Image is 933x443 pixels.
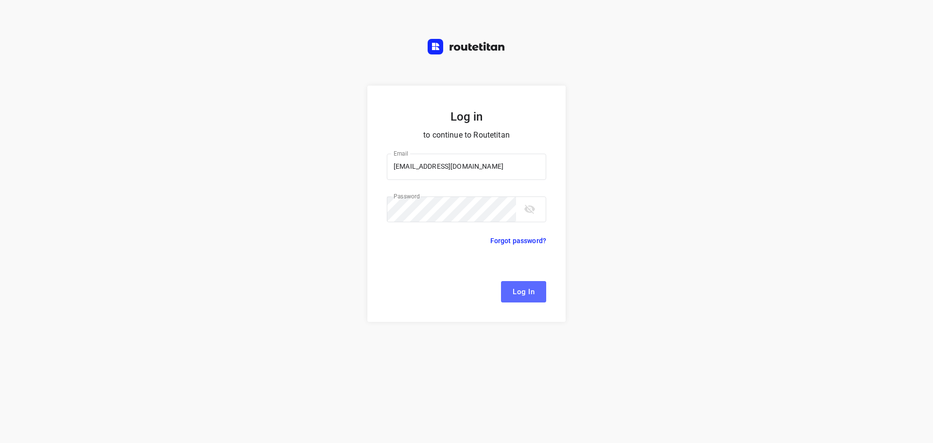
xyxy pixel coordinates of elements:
[501,281,546,302] button: Log In
[428,39,505,54] img: Routetitan
[387,109,546,124] h5: Log in
[387,128,546,142] p: to continue to Routetitan
[520,199,539,219] button: toggle password visibility
[490,235,546,247] p: Forgot password?
[513,285,535,298] span: Log In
